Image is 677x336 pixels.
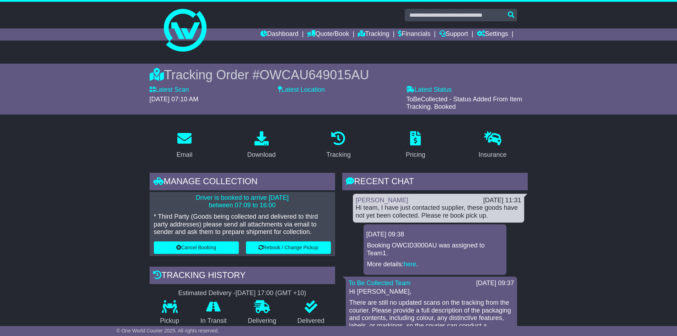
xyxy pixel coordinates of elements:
[259,68,369,82] span: OWCAU649015AU
[476,279,514,287] div: [DATE] 09:37
[439,28,468,41] a: Support
[474,129,511,162] a: Insurance
[150,173,335,192] div: Manage collection
[117,328,219,334] span: © One World Courier 2025. All rights reserved.
[172,129,197,162] a: Email
[154,194,331,209] p: Driver is booked to arrive [DATE] between 07:09 to 16:00
[406,150,425,160] div: Pricing
[150,317,190,325] p: Pickup
[247,150,276,160] div: Download
[246,241,331,254] button: Rebook / Change Pickup
[326,150,350,160] div: Tracking
[406,86,452,94] label: Latest Status
[190,317,237,325] p: In Transit
[342,173,528,192] div: RECENT CHAT
[236,289,306,297] div: [DATE] 17:00 (GMT +10)
[404,261,417,268] a: here
[150,67,528,82] div: Tracking Order #
[150,86,189,94] label: Latest Scan
[479,150,507,160] div: Insurance
[278,86,325,94] label: Latest Location
[150,267,335,286] div: Tracking history
[176,150,192,160] div: Email
[367,242,503,257] p: Booking OWCID3000AU was assigned to Team1.
[287,317,335,325] p: Delivered
[349,288,514,296] p: Hi [PERSON_NAME],
[356,197,408,204] a: [PERSON_NAME]
[366,231,504,239] div: [DATE] 09:38
[154,213,331,236] p: * Third Party (Goods being collected and delivered to third party addresses) please send all atta...
[322,129,355,162] a: Tracking
[349,279,411,287] a: To Be Collected Team
[307,28,349,41] a: Quote/Book
[367,261,503,268] p: More details: .
[150,96,199,103] span: [DATE] 07:10 AM
[398,28,430,41] a: Financials
[154,241,239,254] button: Cancel Booking
[477,28,508,41] a: Settings
[243,129,280,162] a: Download
[260,28,299,41] a: Dashboard
[356,204,521,219] div: Hi team, I have just contacted supplier, these goods have not yet been collected. Please re book ...
[237,317,287,325] p: Delivering
[401,129,430,162] a: Pricing
[483,197,521,204] div: [DATE] 11:31
[358,28,389,41] a: Tracking
[150,289,335,297] div: Estimated Delivery -
[406,96,522,111] span: ToBeCollected - Status Added From Item Tracking. Booked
